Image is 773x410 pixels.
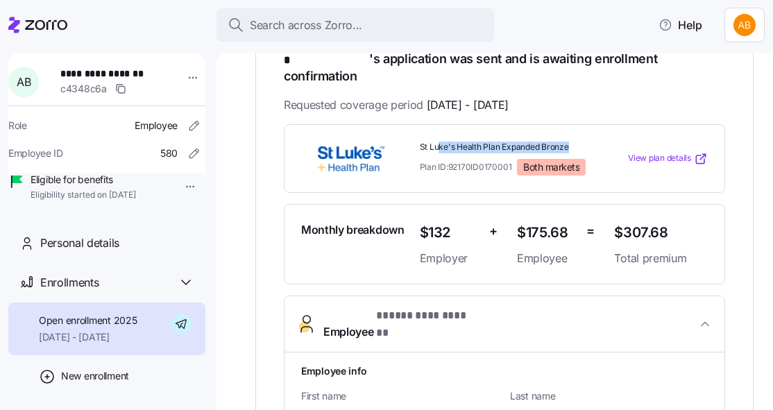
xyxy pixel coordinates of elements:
span: Personal details [40,234,119,252]
span: Both markets [523,161,579,173]
span: Open enrollment 2025 [39,314,137,327]
h1: 's application was sent and is awaiting enrollment confirmation [284,35,725,85]
a: View plan details [628,152,708,166]
span: [DATE] - [DATE] [39,330,137,344]
span: Employee [323,307,467,341]
button: Search across Zorro... [216,8,494,42]
span: Total premium [614,250,708,267]
span: New enrollment [61,369,129,383]
span: Monthly breakdown [301,221,405,239]
span: Role [8,119,27,133]
span: [DATE] - [DATE] [427,96,509,114]
span: c4348c6a [60,82,107,96]
span: Search across Zorro... [250,17,362,34]
span: Employer [420,250,478,267]
span: Help [659,17,702,33]
span: Employee [135,119,178,133]
span: $132 [420,221,478,244]
span: Eligibility started on [DATE] [31,189,136,201]
button: Help [647,11,713,39]
span: 580 [160,146,178,160]
span: First name [301,389,499,403]
img: 42a6513890f28a9d591cc60790ab6045 [733,14,756,36]
img: St. Luke's Health Plan [301,143,401,175]
span: Eligible for benefits [31,173,136,187]
span: Employee ID [8,146,63,160]
span: Enrollments [40,274,99,291]
span: A B [17,76,31,87]
span: $175.68 [517,221,575,244]
span: = [586,221,595,241]
span: Plan ID: 92170ID0170001 [420,161,512,173]
span: View plan details [628,152,691,165]
span: + [489,221,498,241]
span: $307.68 [614,221,708,244]
span: Employee [517,250,575,267]
span: St Luke's Health Plan Expanded Bronze [420,142,604,153]
span: Last name [510,389,708,403]
h1: Employee info [301,364,708,378]
span: Requested coverage period [284,96,509,114]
